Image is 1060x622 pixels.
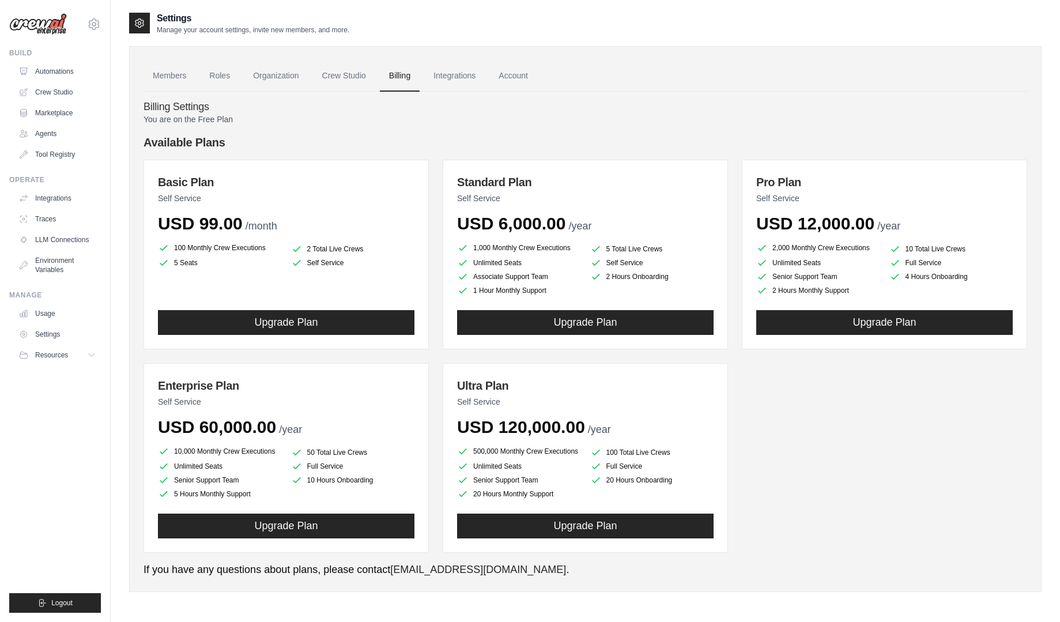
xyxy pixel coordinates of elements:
li: Full Service [291,461,415,472]
span: /year [588,424,611,435]
span: Logout [51,598,73,608]
li: 10 Hours Onboarding [291,474,415,486]
div: Operate [9,175,101,184]
h3: Standard Plan [457,174,714,190]
li: Self Service [590,257,714,269]
li: Full Service [889,257,1013,269]
a: Environment Variables [14,251,101,279]
a: Settings [14,325,101,344]
a: Tool Registry [14,145,101,164]
a: Integrations [14,189,101,208]
li: Full Service [590,461,714,472]
div: Build [9,48,101,58]
li: Unlimited Seats [457,257,581,269]
div: Manage [9,291,101,300]
li: 4 Hours Onboarding [889,271,1013,282]
span: USD 99.00 [158,214,243,233]
a: [EMAIL_ADDRESS][DOMAIN_NAME] [390,564,566,575]
a: Automations [14,62,101,81]
a: Members [144,61,195,92]
h3: Basic Plan [158,174,414,190]
span: /year [877,220,900,232]
li: 50 Total Live Crews [291,447,415,458]
span: USD 6,000.00 [457,214,565,233]
a: Organization [244,61,308,92]
a: LLM Connections [14,231,101,249]
li: 20 Hours Monthly Support [457,488,581,500]
p: Self Service [158,193,414,204]
li: Associate Support Team [457,271,581,282]
p: You are on the Free Plan [144,114,1027,125]
p: Self Service [457,396,714,408]
button: Upgrade Plan [158,310,414,335]
li: 100 Total Live Crews [590,447,714,458]
li: Senior Support Team [158,474,282,486]
li: 2,000 Monthly Crew Executions [756,241,880,255]
li: 20 Hours Onboarding [590,474,714,486]
li: 2 Total Live Crews [291,243,415,255]
li: 5 Seats [158,257,282,269]
button: Logout [9,593,101,613]
a: Traces [14,210,101,228]
button: Upgrade Plan [457,514,714,538]
span: USD 12,000.00 [756,214,874,233]
h2: Settings [157,12,349,25]
a: Agents [14,125,101,143]
li: 2 Hours Monthly Support [756,285,880,296]
a: Account [489,61,537,92]
li: 10,000 Monthly Crew Executions [158,444,282,458]
button: Upgrade Plan [158,514,414,538]
a: Billing [380,61,420,92]
p: Self Service [756,193,1013,204]
span: USD 120,000.00 [457,417,585,436]
li: Senior Support Team [756,271,880,282]
a: Marketplace [14,104,101,122]
span: /year [279,424,302,435]
a: Integrations [424,61,485,92]
li: 1,000 Monthly Crew Executions [457,241,581,255]
li: 2 Hours Onboarding [590,271,714,282]
a: Roles [200,61,239,92]
button: Resources [14,346,101,364]
button: Upgrade Plan [457,310,714,335]
h4: Billing Settings [144,101,1027,114]
li: Unlimited Seats [158,461,282,472]
a: Crew Studio [313,61,375,92]
span: /year [568,220,591,232]
p: If you have any questions about plans, please contact . [144,562,1027,578]
h4: Available Plans [144,134,1027,150]
a: Usage [14,304,101,323]
img: Logo [9,13,67,35]
p: Self Service [158,396,414,408]
li: 100 Monthly Crew Executions [158,241,282,255]
span: USD 60,000.00 [158,417,276,436]
li: Self Service [291,257,415,269]
p: Manage your account settings, invite new members, and more. [157,25,349,35]
li: 5 Hours Monthly Support [158,488,282,500]
li: Unlimited Seats [457,461,581,472]
span: Resources [35,350,68,360]
li: Senior Support Team [457,474,581,486]
h3: Pro Plan [756,174,1013,190]
a: Crew Studio [14,83,101,101]
h3: Enterprise Plan [158,378,414,394]
span: /month [246,220,277,232]
h3: Ultra Plan [457,378,714,394]
li: 1 Hour Monthly Support [457,285,581,296]
li: Unlimited Seats [756,257,880,269]
button: Upgrade Plan [756,310,1013,335]
li: 10 Total Live Crews [889,243,1013,255]
p: Self Service [457,193,714,204]
li: 5 Total Live Crews [590,243,714,255]
li: 500,000 Monthly Crew Executions [457,444,581,458]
